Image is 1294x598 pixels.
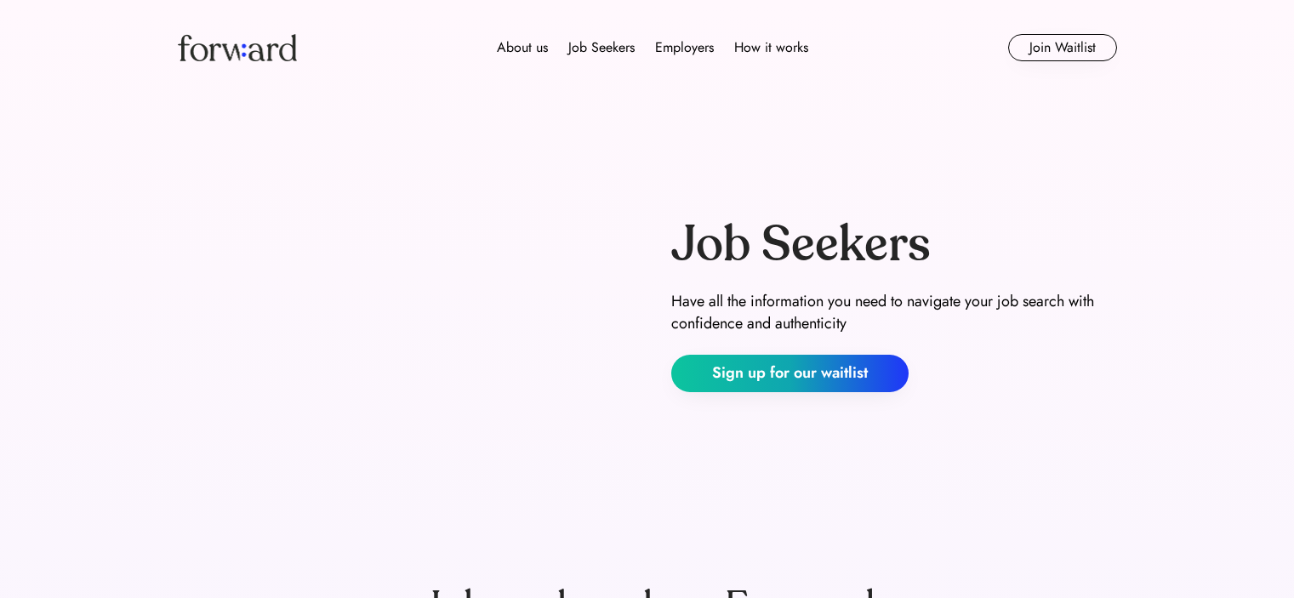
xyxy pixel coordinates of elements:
[671,291,1117,333] div: Have all the information you need to navigate your job search with confidence and authenticity
[178,129,624,481] img: yH5BAEAAAAALAAAAAABAAEAAAIBRAA7
[568,37,635,58] div: Job Seekers
[671,355,909,392] button: Sign up for our waitlist
[1008,34,1117,61] button: Join Waitlist
[655,37,714,58] div: Employers
[497,37,548,58] div: About us
[671,219,931,271] div: Job Seekers
[734,37,808,58] div: How it works
[178,34,297,61] img: Forward logo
